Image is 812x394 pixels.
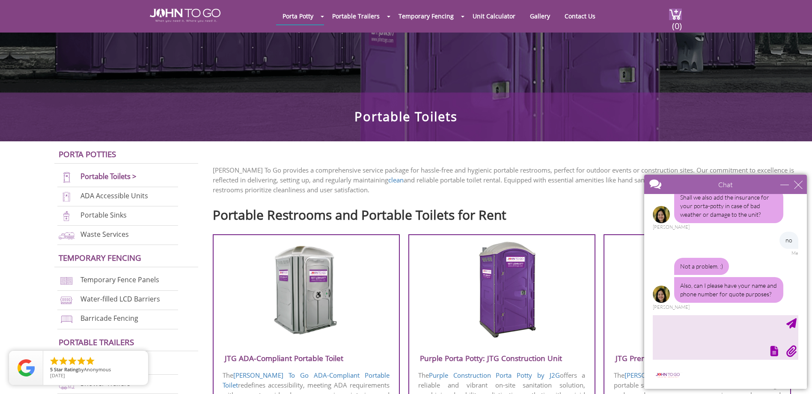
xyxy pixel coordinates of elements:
[213,165,799,195] p: [PERSON_NAME] To Go provides a comprehensive service package for hassle-free and hygienic portabl...
[429,371,559,379] a: Purple Construction Porta Potty by J2G
[213,203,799,222] h2: Portable Restrooms and Portable Toilets for Rent
[223,371,390,389] a: [PERSON_NAME] To Go ADA-Compliant Portable Toilet
[461,241,543,339] img: Purple-Porta-Potty-J2G-Construction-Unit.png
[57,172,76,183] img: portable-toilets-new.png
[18,359,35,376] img: Review Rating
[80,379,131,388] a: Shower Trailers
[392,8,460,24] a: Temporary Fencing
[326,8,386,24] a: Portable Trailers
[80,191,148,200] a: ADA Accessible Units
[54,366,78,373] span: Star Rating
[276,8,320,24] a: Porta Potty
[67,356,77,366] li: 
[84,366,111,373] span: Anonymous
[85,356,95,366] li: 
[625,371,757,379] a: [PERSON_NAME] To Go Premium Event Unit
[49,356,59,366] li: 
[58,356,68,366] li: 
[150,9,220,22] img: JOHN to go
[57,275,76,287] img: chan-link-fencing-new.png
[59,337,134,347] a: Portable trailers
[80,171,137,181] a: Portable Toilets >
[80,313,138,323] a: Barricade Fencing
[57,191,76,203] img: ADA-units-new.png
[466,8,522,24] a: Unit Calculator
[59,252,141,263] a: Temporary Fencing
[57,230,76,241] img: waste-services-new.png
[57,294,76,306] img: water-filled%20barriers-new.png
[50,367,141,373] span: by
[57,210,76,222] img: portable-sinks-new.png
[80,294,160,304] a: Water-filled LCD Barriers
[59,149,116,159] a: Porta Potties
[672,13,682,32] span: (0)
[265,241,347,339] img: JTG-ADA-Compliant-Portable-Toilet.png
[57,313,76,325] img: barricade-fencing-icon-new.png
[669,9,682,20] img: cart a
[80,230,129,239] a: Waste Services
[214,351,399,365] h3: JTG ADA-Compliant Portable Toilet
[50,372,65,379] span: [DATE]
[80,275,159,285] a: Temporary Fence Panels
[388,176,404,184] a: clean
[558,8,602,24] a: Contact Us
[80,210,127,220] a: Portable Sinks
[639,170,812,394] iframe: Live Chat Box
[50,366,53,373] span: 5
[523,8,556,24] a: Gallery
[76,356,86,366] li: 
[604,351,790,365] h3: JTG Premium Event Unit
[409,351,595,365] h3: Purple Porta Potty: JTG Construction Unit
